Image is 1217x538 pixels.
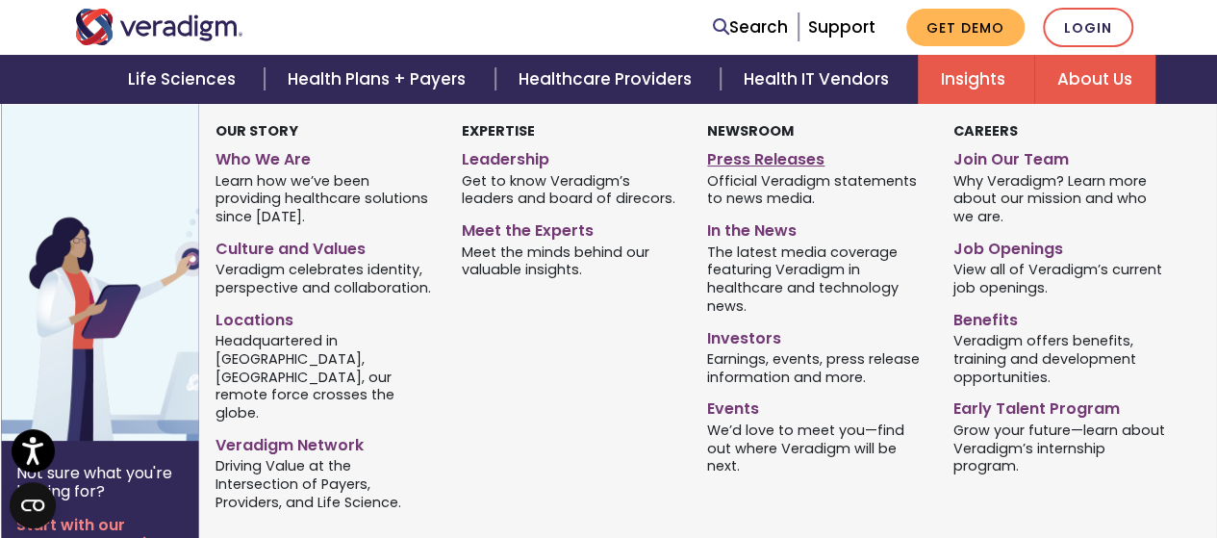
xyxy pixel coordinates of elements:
a: Events [707,392,925,420]
button: Open CMP widget [10,482,56,528]
a: Job Openings [953,232,1171,260]
span: Veradigm celebrates identity, perspective and collaboration. [216,260,433,297]
a: Join Our Team [953,142,1171,170]
a: Press Releases [707,142,925,170]
span: Earnings, events, press release information and more. [707,348,925,386]
a: Login [1043,8,1133,47]
a: Get Demo [906,9,1025,46]
img: Vector image of Veradigm’s Story [1,104,311,441]
span: Why Veradigm? Learn more about our mission and who we are. [953,170,1171,226]
a: Investors [707,321,925,349]
a: Veradigm Network [216,428,433,456]
a: Locations [216,303,433,331]
strong: Expertise [462,121,535,141]
a: Leadership [462,142,679,170]
iframe: Drift Chat Widget [848,399,1194,515]
a: Who We Are [216,142,433,170]
span: Headquartered in [GEOGRAPHIC_DATA], [GEOGRAPHIC_DATA], our remote force crosses the globe. [216,331,433,423]
img: Veradigm logo [75,9,243,45]
span: View all of Veradigm’s current job openings. [953,260,1171,297]
a: Insights [918,55,1034,104]
a: Culture and Values [216,232,433,260]
span: We’d love to meet you—find out where Veradigm will be next. [707,420,925,475]
a: Health IT Vendors [721,55,918,104]
a: In the News [707,214,925,242]
a: Healthcare Providers [495,55,721,104]
span: Learn how we’ve been providing healthcare solutions since [DATE]. [216,170,433,226]
a: Benefits [953,303,1171,331]
a: Life Sciences [105,55,265,104]
a: Health Plans + Payers [265,55,494,104]
span: Driving Value at the Intersection of Payers, Providers, and Life Science. [216,456,433,512]
strong: Careers [953,121,1018,141]
strong: Our Story [216,121,298,141]
a: Early Talent Program [953,392,1171,420]
a: Meet the Experts [462,214,679,242]
strong: Newsroom [707,121,794,141]
span: Official Veradigm statements to news media. [707,170,925,208]
a: Support [808,15,875,38]
p: Not sure what you're looking for? [16,464,184,500]
span: Meet the minds behind our valuable insights. [462,242,679,279]
span: Veradigm offers benefits, training and development opportunities. [953,331,1171,387]
a: Search [713,14,788,40]
span: Get to know Veradigm’s leaders and board of direcors. [462,170,679,208]
span: The latest media coverage featuring Veradigm in healthcare and technology news. [707,242,925,315]
a: About Us [1034,55,1155,104]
